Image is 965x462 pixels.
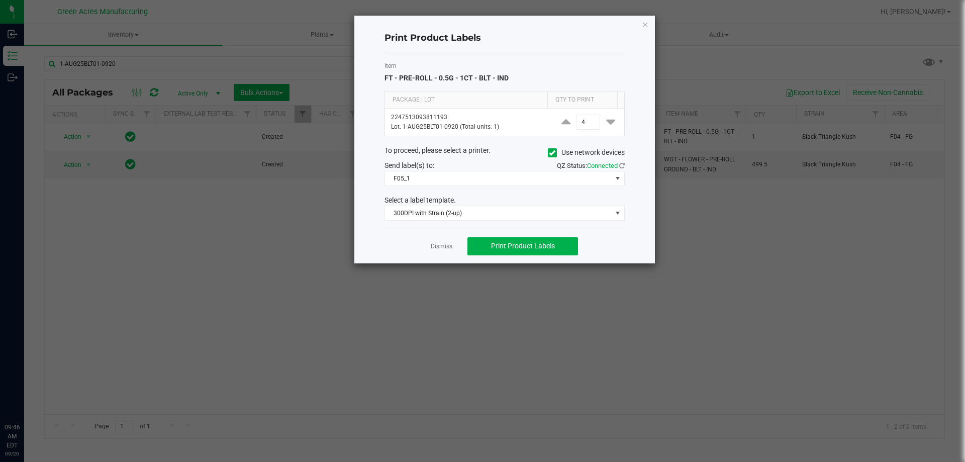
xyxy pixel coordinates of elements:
a: Dismiss [431,242,452,251]
span: 300DPI with Strain (2-up) [385,206,612,220]
label: Use network devices [548,147,625,158]
div: Select a label template. [377,195,632,206]
h4: Print Product Labels [384,32,625,45]
span: FT - PRE-ROLL - 0.5G - 1CT - BLT - IND [384,74,509,82]
iframe: Resource center unread badge [30,380,42,392]
iframe: Resource center [10,382,40,412]
span: QZ Status: [557,162,625,169]
span: Print Product Labels [491,242,555,250]
button: Print Product Labels [467,237,578,255]
span: Connected [587,162,618,169]
th: Package | Lot [385,91,547,109]
th: Qty to Print [547,91,617,109]
p: 2247513093811193 [391,113,546,122]
span: Send label(s) to: [384,161,434,169]
label: Item [384,61,625,70]
span: F05_1 [385,171,612,186]
p: Lot: 1-AUG25BLT01-0920 (Total units: 1) [391,122,546,132]
div: To proceed, please select a printer. [377,145,632,160]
